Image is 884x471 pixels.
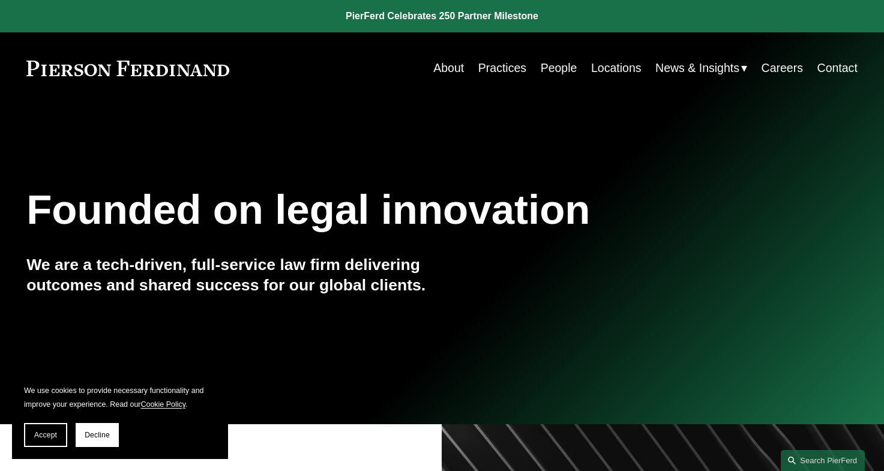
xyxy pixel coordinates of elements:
[655,56,747,80] a: folder dropdown
[781,450,865,471] a: Search this site
[478,56,526,80] a: Practices
[85,431,110,439] span: Decline
[12,372,228,459] section: Cookie banner
[24,423,67,447] button: Accept
[24,384,216,411] p: We use cookies to provide necessary functionality and improve your experience. Read our .
[76,423,119,447] button: Decline
[541,56,577,80] a: People
[433,56,464,80] a: About
[26,255,442,296] h4: We are a tech-driven, full-service law firm delivering outcomes and shared success for our global...
[762,56,803,80] a: Careers
[591,56,642,80] a: Locations
[655,58,739,79] span: News & Insights
[817,56,858,80] a: Contact
[141,400,186,409] a: Cookie Policy
[26,187,719,234] h1: Founded on legal innovation
[34,431,57,439] span: Accept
